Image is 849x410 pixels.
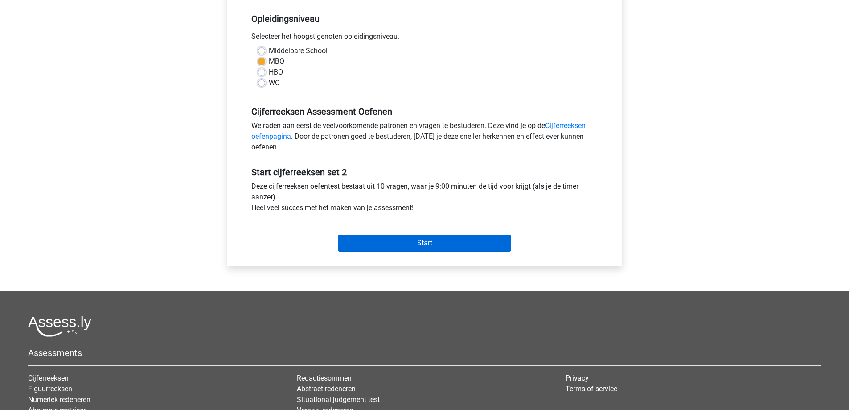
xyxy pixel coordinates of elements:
div: Selecteer het hoogst genoten opleidingsniveau. [245,31,605,46]
label: HBO [269,67,283,78]
a: Figuurreeksen [28,385,72,393]
label: MBO [269,56,284,67]
h5: Opleidingsniveau [251,10,598,28]
a: Redactiesommen [297,374,352,382]
a: Numeriek redeneren [28,395,90,404]
h5: Cijferreeksen Assessment Oefenen [251,106,598,117]
a: Terms of service [566,385,617,393]
h5: Start cijferreeksen set 2 [251,167,598,178]
label: Middelbare School [269,46,328,56]
a: Privacy [566,374,589,382]
h5: Assessments [28,348,821,358]
img: Assessly logo [28,316,91,337]
input: Start [338,235,511,252]
a: Abstract redeneren [297,385,356,393]
a: Cijferreeksen [28,374,69,382]
a: Situational judgement test [297,395,380,404]
div: Deze cijferreeksen oefentest bestaat uit 10 vragen, waar je 9:00 minuten de tijd voor krijgt (als... [245,181,605,217]
label: WO [269,78,280,88]
div: We raden aan eerst de veelvoorkomende patronen en vragen te bestuderen. Deze vind je op de . Door... [245,120,605,156]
